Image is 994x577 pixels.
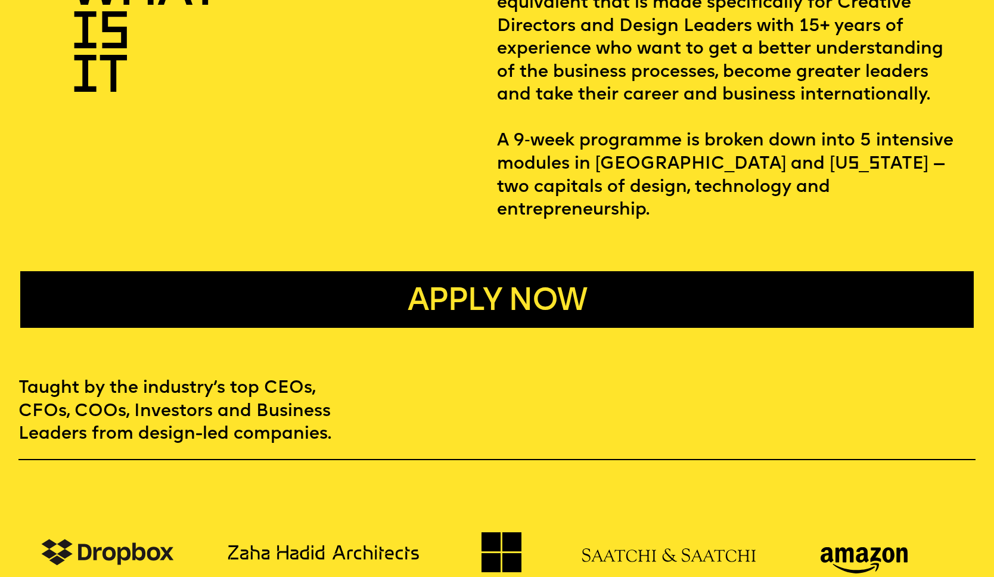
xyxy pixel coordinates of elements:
[228,532,419,572] img: zaha hadid architects
[20,271,973,328] button: Apply now
[18,377,975,446] p: Taught by the industry’s top CEOs, CFOs, COOs, Investors and Business Leaders from design-led com...
[70,53,98,104] span: i
[70,10,98,60] span: i
[408,286,586,317] span: Apply now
